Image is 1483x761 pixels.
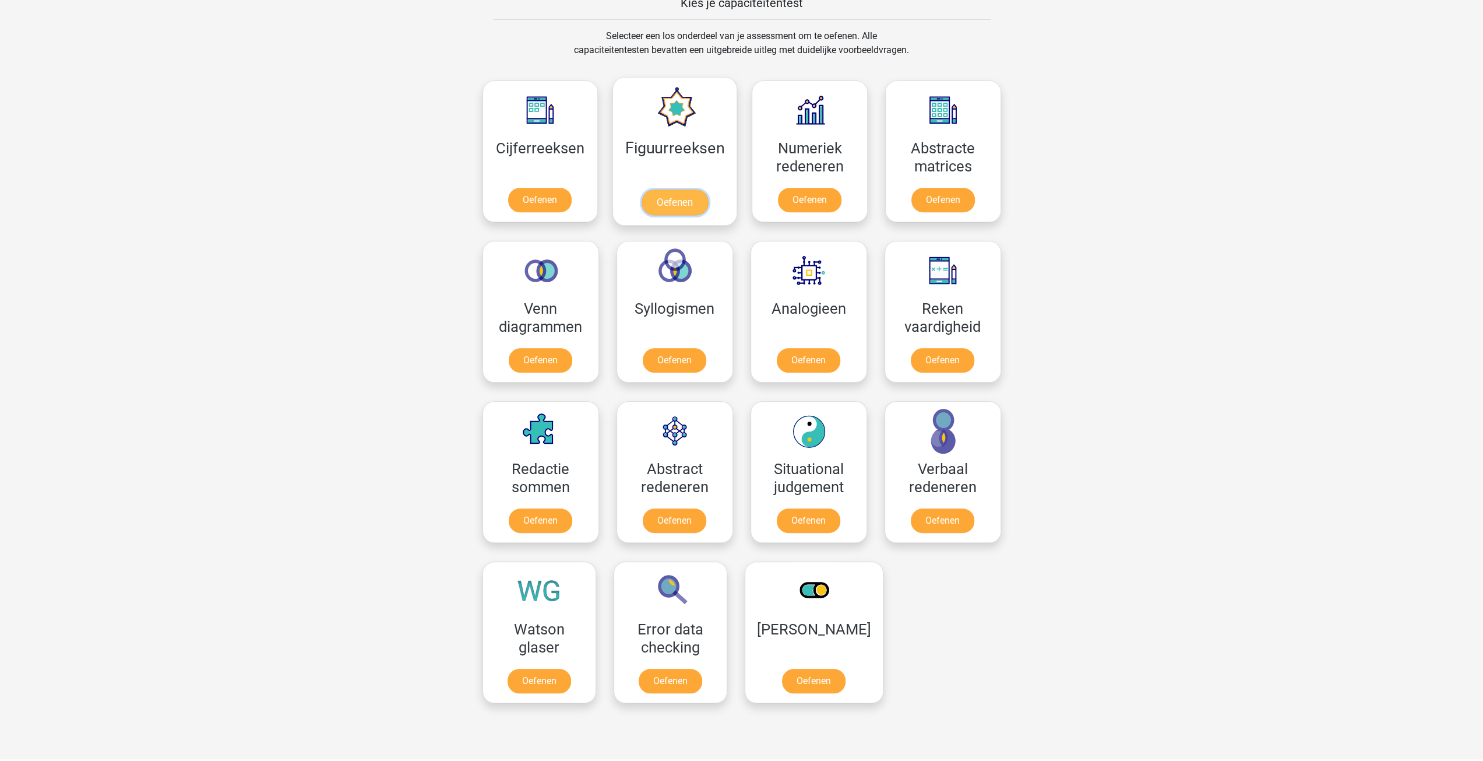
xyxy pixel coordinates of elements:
a: Oefenen [643,508,706,533]
a: Oefenen [777,508,840,533]
a: Oefenen [509,348,572,373]
a: Oefenen [643,348,706,373]
a: Oefenen [778,188,841,212]
div: Selecteer een los onderdeel van je assessment om te oefenen. Alle capaciteitentesten bevatten een... [563,29,920,71]
a: Oefenen [508,669,571,693]
a: Oefenen [911,348,974,373]
a: Oefenen [508,188,572,212]
a: Oefenen [639,669,702,693]
a: Oefenen [911,508,974,533]
a: Oefenen [509,508,572,533]
a: Oefenen [642,190,708,215]
a: Oefenen [777,348,840,373]
a: Oefenen [782,669,846,693]
a: Oefenen [911,188,975,212]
